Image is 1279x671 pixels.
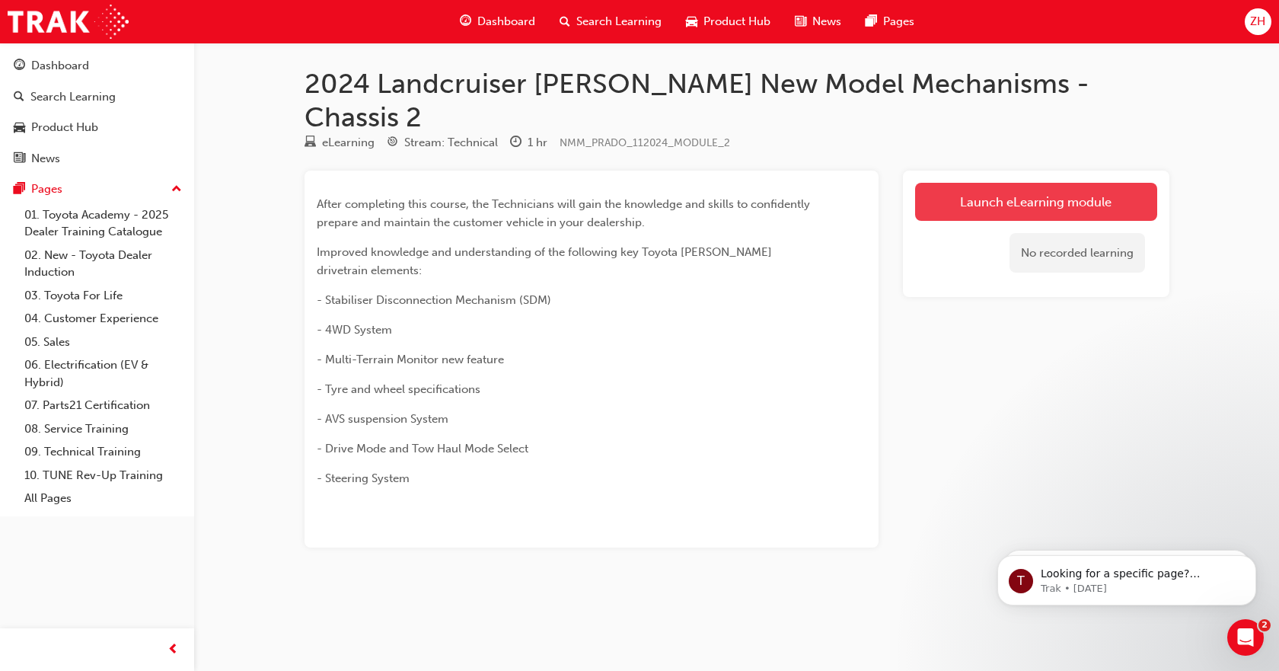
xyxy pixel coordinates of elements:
span: 2 [1258,619,1271,631]
div: Type [305,133,375,152]
span: - Drive Mode and Tow Haul Mode Select [317,442,528,455]
img: Trak [8,5,129,39]
a: car-iconProduct Hub [674,6,783,37]
span: - Stabiliser Disconnection Mechanism (SDM) [317,293,551,307]
div: 1 hr [528,134,547,152]
div: News [31,150,60,168]
div: Stream [387,133,498,152]
span: pages-icon [866,12,877,31]
span: Pages [883,13,914,30]
div: Dashboard [31,57,89,75]
span: target-icon [387,136,398,150]
span: Dashboard [477,13,535,30]
span: prev-icon [167,641,179,660]
a: search-iconSearch Learning [547,6,674,37]
span: search-icon [14,91,24,104]
iframe: Intercom notifications message [974,523,1279,630]
a: 09. Technical Training [18,440,188,464]
span: clock-icon [510,136,521,150]
a: Product Hub [6,113,188,142]
span: car-icon [14,121,25,135]
a: 07. Parts21 Certification [18,394,188,417]
button: Pages [6,175,188,203]
div: eLearning [322,134,375,152]
div: Product Hub [31,119,98,136]
a: 05. Sales [18,331,188,354]
a: 02. New - Toyota Dealer Induction [18,244,188,284]
a: Search Learning [6,83,188,111]
span: - 4WD System [317,323,392,337]
a: pages-iconPages [853,6,927,37]
span: guage-icon [14,59,25,73]
a: 01. Toyota Academy - 2025 Dealer Training Catalogue [18,203,188,244]
button: ZH [1245,8,1271,35]
iframe: Intercom live chat [1227,619,1264,656]
div: Pages [31,181,62,198]
span: learningResourceType_ELEARNING-icon [305,136,316,150]
span: guage-icon [460,12,471,31]
a: 08. Service Training [18,417,188,441]
div: Search Learning [30,88,116,106]
div: No recorded learning [1009,233,1145,273]
span: ZH [1250,13,1265,30]
h1: 2024 Landcruiser [PERSON_NAME] New Model Mechanisms - Chassis 2 [305,67,1169,133]
span: car-icon [686,12,697,31]
span: pages-icon [14,183,25,197]
button: DashboardSearch LearningProduct HubNews [6,49,188,175]
span: News [812,13,841,30]
span: news-icon [14,152,25,166]
div: Duration [510,133,547,152]
span: - AVS suspension System [317,412,448,426]
span: Product Hub [703,13,770,30]
a: Launch eLearning module [915,183,1157,221]
span: Improved knowledge and understanding of the following key Toyota [PERSON_NAME] drivetrain elements: [317,245,775,277]
span: - Steering System [317,471,410,485]
a: 10. TUNE Rev-Up Training [18,464,188,487]
a: 04. Customer Experience [18,307,188,331]
span: After completing this course, the Technicians will gain the knowledge and skills to confidently p... [317,197,813,229]
a: 06. Electrification (EV & Hybrid) [18,353,188,394]
a: Dashboard [6,52,188,80]
a: 03. Toyota For Life [18,284,188,308]
div: Stream: Technical [404,134,498,152]
a: News [6,145,188,173]
span: news-icon [795,12,806,31]
a: guage-iconDashboard [448,6,547,37]
a: All Pages [18,487,188,510]
span: - Multi-Terrain Monitor new feature [317,353,504,366]
a: news-iconNews [783,6,853,37]
span: Learning resource code [560,136,730,149]
span: search-icon [560,12,570,31]
span: up-icon [171,180,182,200]
span: Search Learning [576,13,662,30]
span: - Tyre and wheel specifications [317,382,480,396]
